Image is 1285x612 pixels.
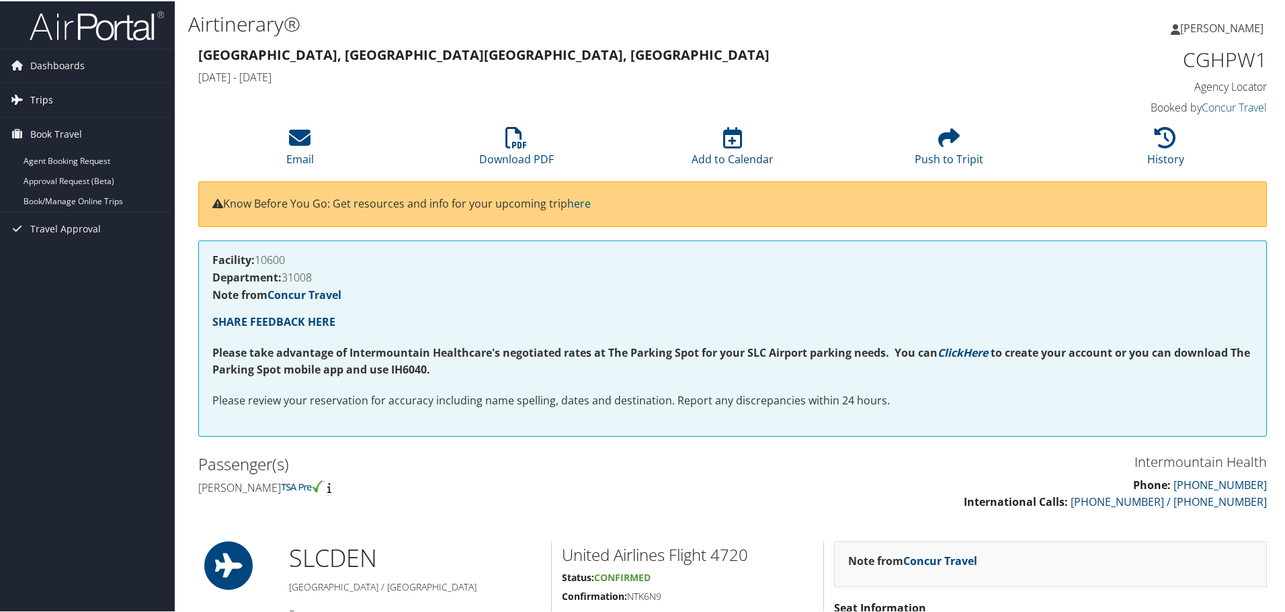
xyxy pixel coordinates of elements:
strong: Note from [212,286,341,301]
h5: [GEOGRAPHIC_DATA] / [GEOGRAPHIC_DATA] [289,579,541,593]
strong: Facility: [212,251,255,266]
a: Here [963,344,988,359]
a: [PHONE_NUMBER] / [PHONE_NUMBER] [1071,493,1267,508]
strong: Please take advantage of Intermountain Healthcare's negotiated rates at The Parking Spot for your... [212,344,938,359]
strong: International Calls: [964,493,1068,508]
strong: Phone: [1133,476,1171,491]
a: Concur Travel [903,552,977,567]
a: Concur Travel [267,286,341,301]
img: airportal-logo.png [30,9,164,40]
a: Click [938,344,963,359]
h2: United Airlines Flight 4720 [562,542,813,565]
a: [PERSON_NAME] [1171,7,1277,47]
h3: Intermountain Health [743,451,1267,470]
span: Confirmed [594,570,651,582]
span: [PERSON_NAME] [1180,19,1263,34]
h1: SLC DEN [289,540,541,574]
h1: CGHPW1 [1015,44,1267,73]
span: Trips [30,82,53,116]
strong: Confirmation: [562,588,627,601]
a: Add to Calendar [692,133,774,165]
strong: Note from [848,552,977,567]
a: [PHONE_NUMBER] [1173,476,1267,491]
span: Dashboards [30,48,85,81]
span: Book Travel [30,116,82,150]
img: tsa-precheck.png [281,479,325,491]
a: Email [286,133,314,165]
h2: Passenger(s) [198,451,722,474]
a: SHARE FEEDBACK HERE [212,313,335,328]
strong: [GEOGRAPHIC_DATA], [GEOGRAPHIC_DATA] [GEOGRAPHIC_DATA], [GEOGRAPHIC_DATA] [198,44,770,62]
strong: Status: [562,570,594,582]
h4: 31008 [212,271,1253,281]
p: Know Before You Go: Get resources and info for your upcoming trip [212,194,1253,212]
h4: 10600 [212,253,1253,264]
a: here [567,195,591,210]
h5: NTK6N9 [562,588,813,602]
a: History [1147,133,1184,165]
a: Concur Travel [1202,99,1267,114]
h4: Agency Locator [1015,78,1267,93]
h4: [DATE] - [DATE] [198,69,995,83]
h4: Booked by [1015,99,1267,114]
a: Download PDF [479,133,554,165]
h1: Airtinerary® [188,9,914,37]
span: Travel Approval [30,211,101,245]
strong: Department: [212,269,282,283]
h4: [PERSON_NAME] [198,479,722,494]
p: Please review your reservation for accuracy including name spelling, dates and destination. Repor... [212,391,1253,408]
a: Push to Tripit [915,133,983,165]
